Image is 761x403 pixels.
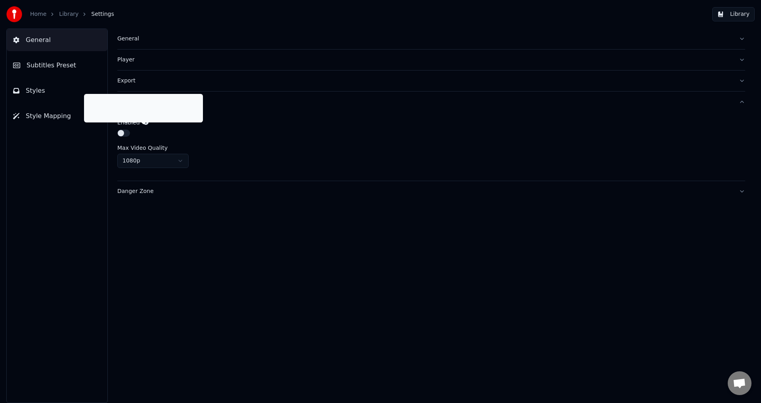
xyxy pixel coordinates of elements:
[117,71,745,91] button: Export
[26,86,45,95] span: Styles
[117,50,745,70] button: Player
[89,96,198,120] div: yt-dlp is an open source project that allows you to search and download online videos.
[117,56,732,64] div: Player
[30,10,114,18] nav: breadcrumb
[117,145,168,151] label: Max Video Quality
[117,112,745,181] div: YT-DLP
[7,29,107,51] button: General
[712,7,755,21] button: Library
[26,111,71,121] span: Style Mapping
[7,80,107,102] button: Styles
[117,77,732,85] div: Export
[91,10,114,18] span: Settings
[728,371,751,395] a: Open chat
[117,35,732,43] div: General
[27,61,76,70] span: Subtitles Preset
[117,187,732,195] div: Danger Zone
[117,92,745,112] button: YT-DLP
[117,181,745,202] button: Danger Zone
[7,54,107,76] button: Subtitles Preset
[117,98,732,106] div: YT-DLP
[6,6,22,22] img: youka
[117,29,745,49] button: General
[59,10,78,18] a: Library
[30,10,46,18] a: Home
[7,105,107,127] button: Style Mapping
[26,35,51,45] span: General
[117,120,140,125] label: Enabled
